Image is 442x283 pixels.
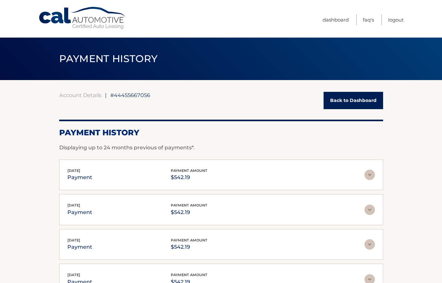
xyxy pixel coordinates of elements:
[67,238,80,242] span: [DATE]
[105,92,107,98] span: |
[364,205,375,215] img: accordion-rest.svg
[110,92,150,98] span: #44455667056
[67,173,92,182] p: payment
[67,242,92,252] p: payment
[171,273,207,277] span: payment amount
[171,242,207,252] p: $542.19
[59,92,101,98] a: Account Details
[59,128,383,138] h2: Payment History
[59,53,158,65] span: PAYMENT HISTORY
[67,168,80,173] span: [DATE]
[67,203,80,208] span: [DATE]
[324,92,383,109] a: Back to Dashboard
[363,14,374,25] a: FAQ's
[67,273,80,277] span: [DATE]
[171,173,207,182] p: $542.19
[364,239,375,250] img: accordion-rest.svg
[171,238,207,242] span: payment amount
[323,14,349,25] a: Dashboard
[388,14,404,25] a: Logout
[59,144,383,152] p: Displaying up to 24 months previous of payments*.
[171,203,207,208] span: payment amount
[38,7,127,30] a: Cal Automotive
[364,170,375,180] img: accordion-rest.svg
[171,208,207,217] p: $542.19
[171,168,207,173] span: payment amount
[67,208,92,217] p: payment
